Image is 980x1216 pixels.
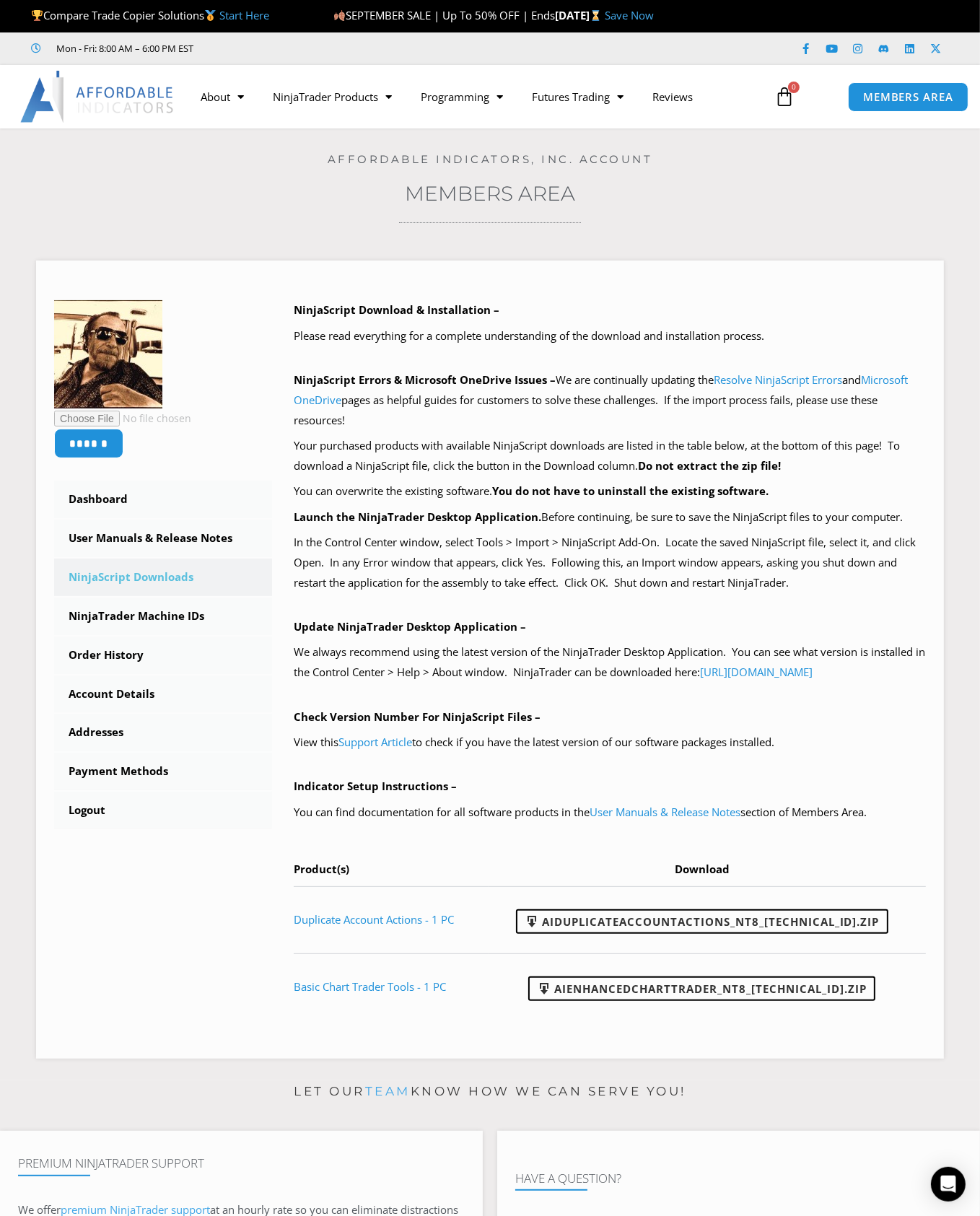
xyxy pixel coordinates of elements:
[18,1156,465,1171] h4: Premium NinjaTrader Support
[338,735,412,749] a: Support Article
[294,302,499,317] b: NinjaScript Download & Installation –
[334,10,345,21] img: 🍂
[294,979,446,994] a: Basic Chart Trader Tools - 1 PC
[515,1171,962,1186] h4: Have A Question?
[863,92,953,102] span: MEMBERS AREA
[54,481,272,829] nav: Account pages
[294,481,926,502] p: You can overwrite the existing software.
[590,10,601,21] img: ⌛
[294,779,457,793] b: Indicator Setup Instructions –
[294,802,926,823] p: You can find documentation for all software products in the section of Members Area.
[54,481,272,518] a: Dashboard
[406,80,517,113] a: Programming
[638,80,707,113] a: Reviews
[294,372,908,407] a: Microsoft OneDrive
[294,507,926,528] p: Before continuing, be sure to save the NinjaScript files to your computer.
[294,436,926,476] p: Your purchased products with available NinjaScript downloads are listed in the table below, at th...
[555,8,605,22] strong: [DATE]
[517,80,638,113] a: Futures Trading
[294,709,541,724] b: Check Version Number For NinjaScript Files –
[294,619,526,634] b: Update NinjaTrader Desktop Application –
[714,372,842,387] a: Resolve NinjaScript Errors
[294,912,454,927] a: Duplicate Account Actions - 1 PC
[20,71,175,123] img: LogoAI | Affordable Indicators – NinjaTrader
[186,80,258,113] a: About
[294,862,349,876] span: Product(s)
[294,509,541,524] b: Launch the NinjaTrader Desktop Application.
[365,1084,411,1098] a: team
[528,976,875,1001] a: AIEnhancedChartTrader_NT8_[TECHNICAL_ID].zip
[54,598,272,635] a: NinjaTrader Machine IDs
[186,80,764,113] nav: Menu
[638,458,781,473] b: Do not extract the zip file!
[54,675,272,713] a: Account Details
[675,862,730,876] span: Download
[294,533,926,593] p: In the Control Center window, select Tools > Import > NinjaScript Add-On. Locate the saved NinjaS...
[294,732,926,753] p: View this to check if you have the latest version of our software packages installed.
[32,10,43,21] img: 🏆
[294,370,926,431] p: We are continually updating the and pages as helpful guides for customers to solve these challeng...
[405,181,575,206] a: Members Area
[931,1167,966,1202] div: Open Intercom Messenger
[54,753,272,790] a: Payment Methods
[219,8,269,22] a: Start Here
[54,559,272,596] a: NinjaScript Downloads
[54,300,162,408] img: 5a2d82b564d6f5e9e440238bf2a487bd4ab6b653618d121abe5241087c289fef
[333,8,555,22] span: SEPTEMBER SALE | Up To 50% OFF | Ends
[54,637,272,674] a: Order History
[328,152,653,166] a: Affordable Indicators, Inc. Account
[848,82,968,112] a: MEMBERS AREA
[53,40,194,57] span: Mon - Fri: 8:00 AM – 6:00 PM EST
[605,8,654,22] a: Save Now
[516,909,888,934] a: AIDuplicateAccountActions_NT8_[TECHNICAL_ID].zip
[31,8,269,22] span: Compare Trade Copier Solutions
[788,82,800,93] span: 0
[258,80,406,113] a: NinjaTrader Products
[700,665,813,679] a: [URL][DOMAIN_NAME]
[214,41,431,56] iframe: Customer reviews powered by Trustpilot
[294,642,926,683] p: We always recommend using the latest version of the NinjaTrader Desktop Application. You can see ...
[54,714,272,751] a: Addresses
[590,805,740,819] a: User Manuals & Release Notes
[54,520,272,557] a: User Manuals & Release Notes
[294,326,926,346] p: Please read everything for a complete understanding of the download and installation process.
[753,76,816,118] a: 0
[54,792,272,829] a: Logout
[492,484,769,498] b: You do not have to uninstall the existing software.
[294,372,556,387] b: NinjaScript Errors & Microsoft OneDrive Issues –
[205,10,216,21] img: 🥇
